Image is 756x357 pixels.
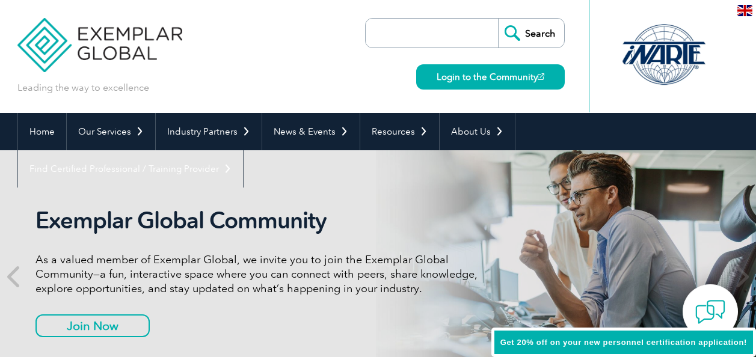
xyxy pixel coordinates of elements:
h2: Exemplar Global Community [35,207,487,234]
a: News & Events [262,113,360,150]
a: Resources [360,113,439,150]
img: open_square.png [538,73,544,80]
a: Industry Partners [156,113,262,150]
a: Our Services [67,113,155,150]
a: Join Now [35,314,150,337]
a: About Us [440,113,515,150]
img: en [737,5,752,16]
a: Login to the Community [416,64,565,90]
input: Search [498,19,564,47]
p: As a valued member of Exemplar Global, we invite you to join the Exemplar Global Community—a fun,... [35,252,487,296]
img: contact-chat.png [695,297,725,327]
p: Leading the way to excellence [17,81,149,94]
a: Home [18,113,66,150]
a: Find Certified Professional / Training Provider [18,150,243,188]
span: Get 20% off on your new personnel certification application! [500,338,747,347]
